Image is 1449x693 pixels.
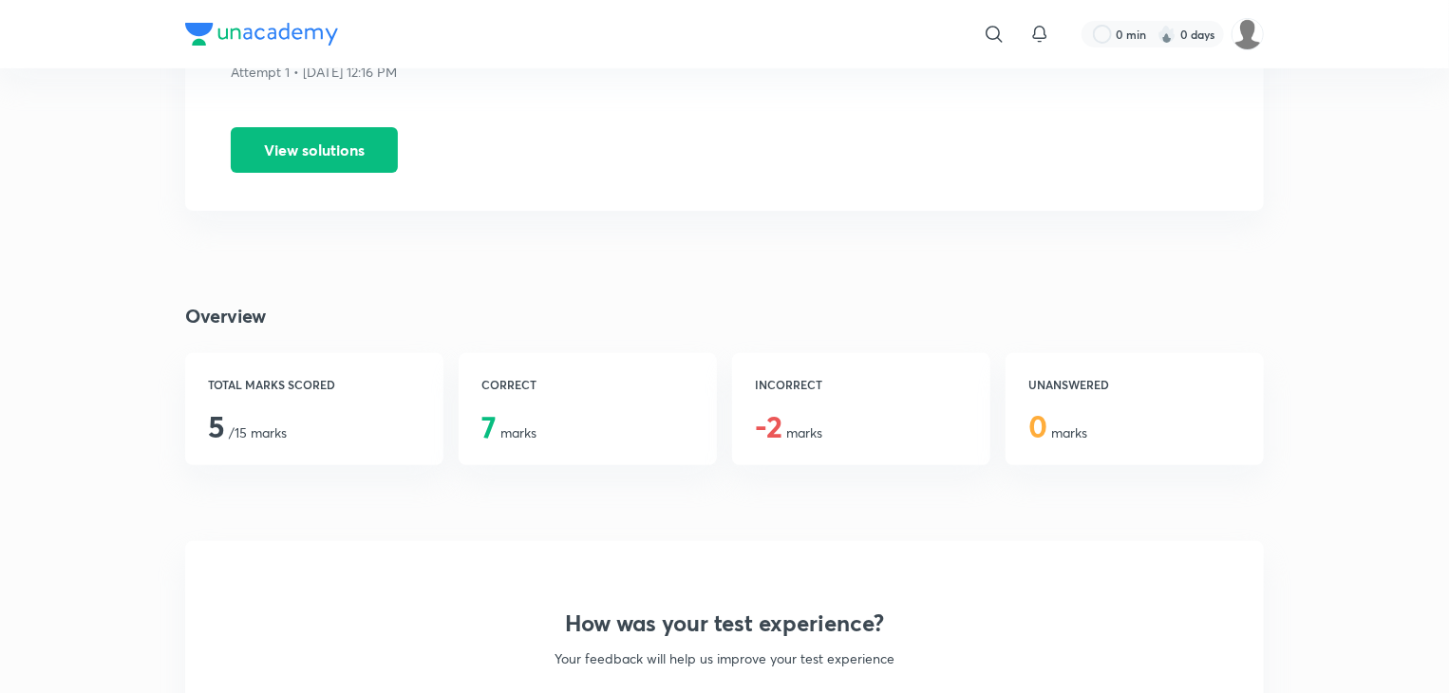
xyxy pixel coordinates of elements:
[1028,405,1047,446] span: 0
[231,127,398,173] button: View solutions
[755,376,968,393] h6: INCORRECT
[185,23,338,46] img: Company Logo
[481,405,497,446] span: 7
[481,423,536,441] span: marks
[254,609,1195,637] h3: How was your test experience?
[1157,25,1176,44] img: streak
[755,405,782,446] span: -2
[1232,18,1264,50] img: Anish Raj
[208,376,421,393] h6: TOTAL MARKS SCORED
[231,62,1218,82] p: Attempt 1 • [DATE] 12:16 PM
[208,405,225,446] span: 5
[1028,423,1087,441] span: marks
[755,423,822,441] span: marks
[481,376,694,393] h6: CORRECT
[254,648,1195,668] p: Your feedback will help us improve your test experience
[1028,376,1241,393] h6: UNANSWERED
[185,302,1264,330] h4: Overview
[208,423,287,441] span: /15 marks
